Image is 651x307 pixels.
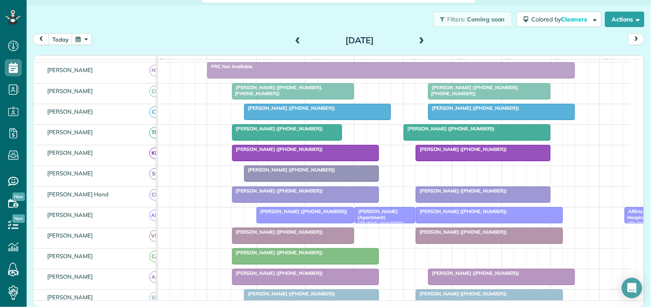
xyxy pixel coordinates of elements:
[12,193,25,201] span: New
[232,146,324,152] span: [PERSON_NAME] ([PHONE_NUMBER])
[232,250,324,256] span: [PERSON_NAME] ([PHONE_NUMBER])
[257,57,273,64] span: 9am
[453,57,468,64] span: 1pm
[232,188,324,194] span: [PERSON_NAME] ([PHONE_NUMBER])
[149,251,161,262] span: CA
[551,57,566,64] span: 3pm
[244,105,336,111] span: [PERSON_NAME] ([PHONE_NUMBER])
[158,57,174,64] span: 7am
[149,147,161,159] span: KD
[45,211,95,218] span: [PERSON_NAME]
[502,57,517,64] span: 2pm
[149,86,161,97] span: CM
[149,127,161,138] span: TM
[232,270,324,276] span: [PERSON_NAME] ([PHONE_NUMBER])
[306,57,325,64] span: 10am
[605,12,645,27] button: Actions
[244,167,336,173] span: [PERSON_NAME] ([PHONE_NUMBER])
[149,292,161,304] span: SM
[517,12,602,27] button: Colored byCleaners
[45,170,95,177] span: [PERSON_NAME]
[448,15,466,23] span: Filters:
[306,36,413,45] h2: [DATE]
[207,57,223,64] span: 8am
[12,214,25,223] span: New
[45,232,95,239] span: [PERSON_NAME]
[45,294,95,301] span: [PERSON_NAME]
[45,87,95,94] span: [PERSON_NAME]
[149,189,161,201] span: CH
[149,210,161,221] span: AM
[48,33,73,45] button: today
[428,270,520,276] span: [PERSON_NAME] ([PHONE_NUMBER])
[45,273,95,280] span: [PERSON_NAME]
[232,126,324,132] span: [PERSON_NAME] ([PHONE_NUMBER])
[149,65,161,76] span: ND
[45,66,95,73] span: [PERSON_NAME]
[207,63,253,69] span: PRC Not Available
[33,33,49,45] button: prev
[45,149,95,156] span: [PERSON_NAME]
[415,291,507,297] span: [PERSON_NAME] ([PHONE_NUMBER])
[415,229,507,235] span: [PERSON_NAME] ([PHONE_NUMBER])
[149,168,161,180] span: SC
[45,129,95,135] span: [PERSON_NAME]
[232,84,323,96] span: [PERSON_NAME] ([PHONE_NUMBER], [PHONE_NUMBER])
[415,208,507,214] span: [PERSON_NAME] ([PHONE_NUMBER])
[467,15,506,23] span: Coming soon
[404,57,422,64] span: 12pm
[628,33,645,45] button: next
[149,271,161,283] span: AH
[622,278,642,298] div: Open Intercom Messenger
[354,208,404,227] span: [PERSON_NAME] (Apartment) ([PHONE_NUMBER])
[45,253,95,259] span: [PERSON_NAME]
[232,229,324,235] span: [PERSON_NAME] ([PHONE_NUMBER])
[45,108,95,115] span: [PERSON_NAME]
[600,57,615,64] span: 4pm
[415,146,507,152] span: [PERSON_NAME] ([PHONE_NUMBER])
[149,230,161,242] span: VM
[149,106,161,118] span: CT
[354,57,374,64] span: 11am
[45,191,110,198] span: [PERSON_NAME] Hand
[244,291,336,297] span: [PERSON_NAME] ([PHONE_NUMBER])
[403,126,495,132] span: [PERSON_NAME] ([PHONE_NUMBER])
[415,188,507,194] span: [PERSON_NAME] ([PHONE_NUMBER])
[256,208,348,214] span: [PERSON_NAME] ([PHONE_NUMBER])
[428,105,520,111] span: [PERSON_NAME] ([PHONE_NUMBER])
[561,15,589,23] span: Cleaners
[532,15,590,23] span: Colored by
[428,84,519,96] span: [PERSON_NAME] ([PHONE_NUMBER], [PHONE_NUMBER])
